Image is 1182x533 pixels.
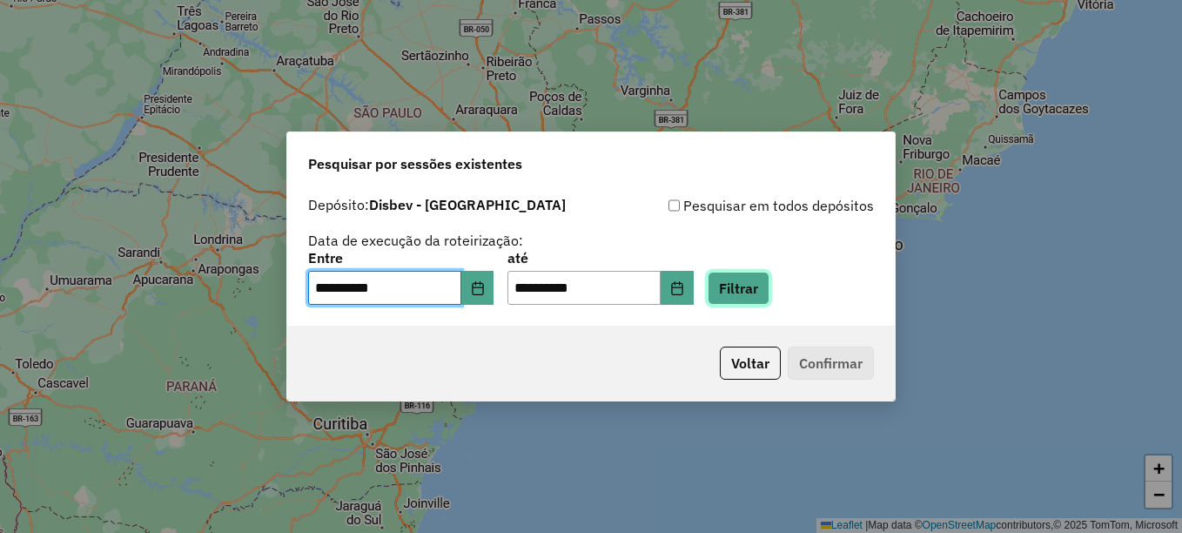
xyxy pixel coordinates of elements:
[661,271,694,306] button: Choose Date
[591,195,874,216] div: Pesquisar em todos depósitos
[708,272,769,305] button: Filtrar
[308,153,522,174] span: Pesquisar por sessões existentes
[507,247,693,268] label: até
[461,271,494,306] button: Choose Date
[720,347,781,380] button: Voltar
[308,194,566,215] label: Depósito:
[308,247,494,268] label: Entre
[369,196,566,213] strong: Disbev - [GEOGRAPHIC_DATA]
[308,230,523,251] label: Data de execução da roteirização:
